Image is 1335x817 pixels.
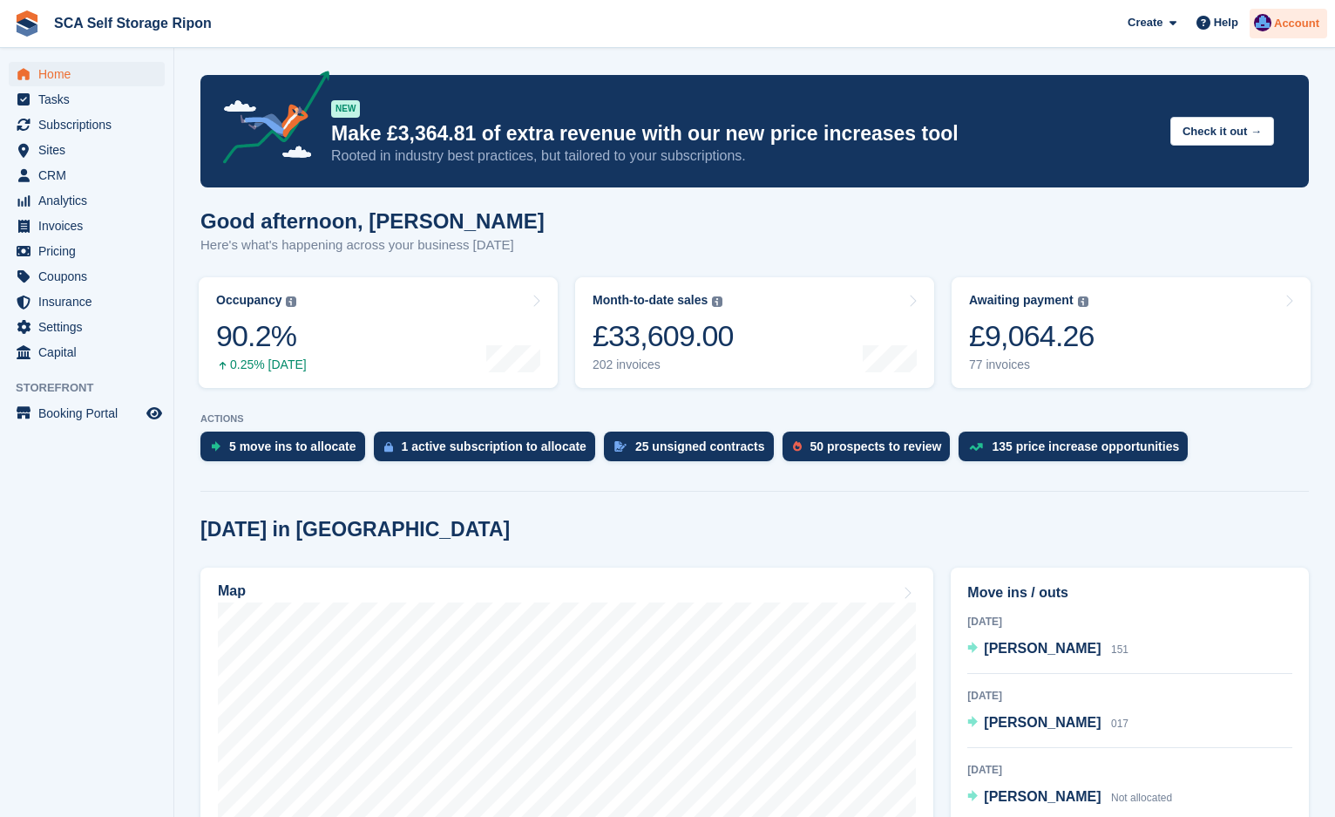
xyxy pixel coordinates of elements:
div: [DATE] [967,762,1292,778]
a: Awaiting payment £9,064.26 77 invoices [952,277,1311,388]
img: icon-info-grey-7440780725fd019a000dd9b08b2336e03edf1995a4989e88bcd33f0948082b44.svg [712,296,722,307]
a: menu [9,138,165,162]
h2: Map [218,583,246,599]
a: menu [9,163,165,187]
div: 0.25% [DATE] [216,357,307,372]
a: [PERSON_NAME] Not allocated [967,786,1172,809]
a: menu [9,289,165,314]
span: Coupons [38,264,143,289]
span: Tasks [38,87,143,112]
span: 151 [1111,643,1128,656]
div: Awaiting payment [969,293,1074,308]
a: menu [9,62,165,86]
a: [PERSON_NAME] 017 [967,712,1128,735]
a: Occupancy 90.2% 0.25% [DATE] [199,277,558,388]
h1: Good afternoon, [PERSON_NAME] [200,209,545,233]
img: prospect-51fa495bee0391a8d652442698ab0144808aea92771e9ea1ae160a38d050c398.svg [793,441,802,452]
div: £9,064.26 [969,318,1094,354]
div: 202 invoices [593,357,734,372]
img: price-adjustments-announcement-icon-8257ccfd72463d97f412b2fc003d46551f7dbcb40ab6d574587a9cd5c0d94... [208,71,330,170]
div: £33,609.00 [593,318,734,354]
img: icon-info-grey-7440780725fd019a000dd9b08b2336e03edf1995a4989e88bcd33f0948082b44.svg [286,296,296,307]
span: [PERSON_NAME] [984,789,1101,804]
a: menu [9,401,165,426]
a: menu [9,87,165,112]
a: Month-to-date sales £33,609.00 202 invoices [575,277,934,388]
a: 1 active subscription to allocate [374,432,604,470]
img: active_subscription_to_allocate_icon-d502201f5373d7db506a760aba3b589e785aa758c864c3986d89f69b8ff3... [384,441,393,453]
h2: Move ins / outs [967,582,1292,603]
a: 50 prospects to review [783,432,959,470]
img: contract_signature_icon-13c848040528278c33f63329250d36e43548de30e8caae1d1a13099fd9432cc5.svg [614,441,627,452]
img: price_increase_opportunities-93ffe204e8149a01c8c9dc8f82e8f89637d9d84a8eef4429ea346261dce0b2c0.svg [969,443,983,451]
div: 90.2% [216,318,307,354]
div: 50 prospects to review [810,439,942,453]
p: ACTIONS [200,413,1309,425]
a: menu [9,188,165,213]
span: Storefront [16,379,173,397]
a: [PERSON_NAME] 151 [967,638,1128,661]
span: Analytics [38,188,143,213]
a: menu [9,264,165,289]
div: 135 price increase opportunities [992,439,1179,453]
a: 135 price increase opportunities [959,432,1196,470]
span: Booking Portal [38,401,143,426]
a: menu [9,112,165,137]
div: [DATE] [967,688,1292,704]
a: menu [9,315,165,339]
div: [DATE] [967,614,1292,630]
span: Help [1214,14,1238,31]
div: NEW [331,100,360,118]
a: SCA Self Storage Ripon [47,9,219,37]
span: Subscriptions [38,112,143,137]
span: 017 [1111,718,1128,730]
a: menu [9,340,165,364]
a: menu [9,239,165,263]
span: Settings [38,315,143,339]
h2: [DATE] in [GEOGRAPHIC_DATA] [200,518,510,541]
img: move_ins_to_allocate_icon-fdf77a2bb77ea45bf5b3d319d69a93e2d87916cf1d5bf7949dd705db3b84f3ca.svg [211,441,220,452]
img: Sarah Race [1254,14,1271,31]
p: Make £3,364.81 of extra revenue with our new price increases tool [331,121,1156,146]
a: menu [9,214,165,238]
span: [PERSON_NAME] [984,715,1101,730]
span: Capital [38,340,143,364]
a: 5 move ins to allocate [200,432,374,470]
div: 25 unsigned contracts [635,439,765,453]
span: Home [38,62,143,86]
span: Sites [38,138,143,162]
div: Month-to-date sales [593,293,708,308]
p: Rooted in industry best practices, but tailored to your subscriptions. [331,146,1156,166]
div: 77 invoices [969,357,1094,372]
span: Account [1274,15,1319,32]
span: Pricing [38,239,143,263]
button: Check it out → [1170,117,1274,146]
div: 5 move ins to allocate [229,439,356,453]
a: Preview store [144,403,165,424]
div: 1 active subscription to allocate [402,439,586,453]
span: Insurance [38,289,143,314]
span: [PERSON_NAME] [984,641,1101,656]
a: 25 unsigned contracts [604,432,783,470]
span: Not allocated [1111,792,1172,804]
div: Occupancy [216,293,281,308]
span: Invoices [38,214,143,238]
p: Here's what's happening across your business [DATE] [200,235,545,255]
img: icon-info-grey-7440780725fd019a000dd9b08b2336e03edf1995a4989e88bcd33f0948082b44.svg [1078,296,1088,307]
span: Create [1128,14,1162,31]
span: CRM [38,163,143,187]
img: stora-icon-8386f47178a22dfd0bd8f6a31ec36ba5ce8667c1dd55bd0f319d3a0aa187defe.svg [14,10,40,37]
